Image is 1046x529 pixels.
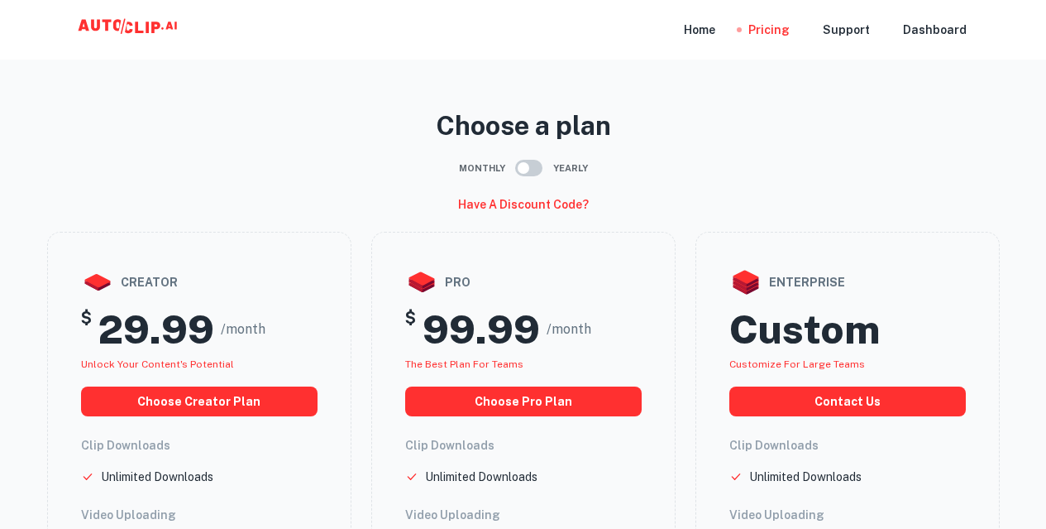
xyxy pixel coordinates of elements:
[729,387,966,416] button: Contact us
[405,358,523,370] span: The best plan for teams
[81,436,318,454] h6: Clip Downloads
[729,506,966,524] h6: Video Uploading
[221,320,265,339] span: /month
[81,387,318,416] button: choose creator plan
[47,106,1000,146] p: Choose a plan
[729,436,966,454] h6: Clip Downloads
[405,436,642,454] h6: Clip Downloads
[81,358,234,370] span: Unlock your Content's potential
[81,266,318,299] div: creator
[459,161,505,176] span: Monthly
[749,468,862,486] p: Unlimited Downloads
[451,190,595,219] button: Have a discount code?
[729,305,880,353] h2: Custom
[423,305,540,353] h2: 99.99
[729,266,966,299] div: enterprise
[81,305,92,353] h5: $
[405,266,642,299] div: pro
[81,506,318,524] h6: Video Uploading
[405,387,642,416] button: choose pro plan
[101,468,213,486] p: Unlimited Downloads
[553,161,588,176] span: Yearly
[458,195,589,214] h6: Have a discount code?
[405,305,416,353] h5: $
[405,506,642,524] h6: Video Uploading
[98,305,214,353] h2: 29.99
[425,468,537,486] p: Unlimited Downloads
[547,320,591,339] span: /month
[729,358,865,370] span: Customize for large teams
